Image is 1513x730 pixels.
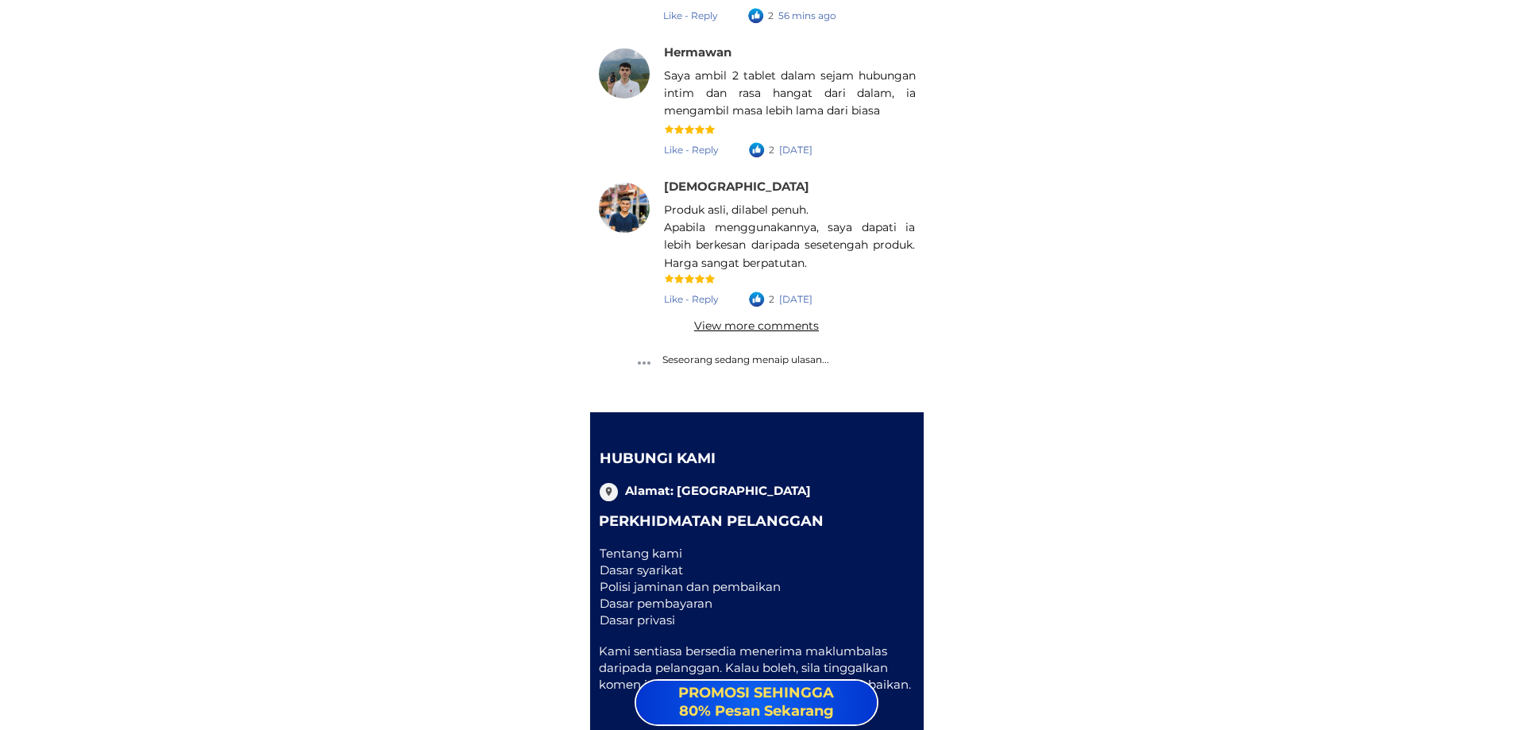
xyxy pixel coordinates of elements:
div: View more comments [679,317,835,334]
div: Like - Reply [663,10,793,21]
span: Alamat: [GEOGRAPHIC_DATA] [625,483,811,498]
div: Like - Reply [664,145,794,156]
div: 2 [769,145,807,156]
div: Kami sentiasa bersedia menerima maklumbalas daripada pelanggan. Kalau boleh, sila tinggalkan kome... [599,643,911,693]
div: 2 [768,10,806,21]
div: Hermawan [664,45,913,60]
div: [DEMOGRAPHIC_DATA] [664,180,912,194]
div: Saya ambil 2 tablet dalam sejam hubungan intim dan rasa hangat dari dalam, ia mengambil masa lebi... [664,67,916,120]
span: Hubungi kami [600,450,716,467]
div: 2 [769,294,807,305]
span: PROMOSI SEHINGGA 80% Pesan Sekarang [678,684,834,720]
div: Like - Reply [664,294,794,305]
div: [DATE] [779,294,909,305]
span: Perkhidmatan Pelanggan [599,512,824,530]
div: 56 mins ago [778,10,909,21]
div: Tentang kami Dasar syarikat Polisi jaminan dan pembaikan Dasar pembayaran Dasar privasi [600,545,890,628]
div: [DATE] [779,145,909,156]
div: Seseorang sedang menaip ulasan... [632,355,886,365]
div: Produk asli, dilabel penuh. Apabila menggunakannya, saya dapati ia lebih berkesan daripada sesete... [664,201,915,272]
